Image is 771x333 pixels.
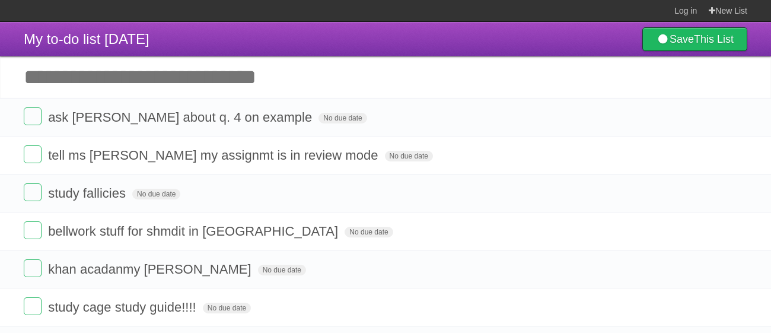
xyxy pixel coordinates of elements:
[642,27,747,51] a: SaveThis List
[24,259,42,277] label: Done
[48,262,254,277] span: khan acadanmy [PERSON_NAME]
[24,145,42,163] label: Done
[24,183,42,201] label: Done
[258,265,306,275] span: No due date
[24,107,42,125] label: Done
[48,110,315,125] span: ask [PERSON_NAME] about q. 4 on example
[132,189,180,199] span: No due date
[48,148,381,163] span: tell ms [PERSON_NAME] my assignmt is in review mode
[24,221,42,239] label: Done
[24,297,42,315] label: Done
[24,31,149,47] span: My to-do list [DATE]
[385,151,433,161] span: No due date
[318,113,367,123] span: No due date
[203,303,251,313] span: No due date
[694,33,734,45] b: This List
[48,224,341,239] span: bellwork stuff for shmdit in [GEOGRAPHIC_DATA]
[48,186,129,201] span: study fallicies
[345,227,393,237] span: No due date
[48,300,199,315] span: study cage study guide!!!!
